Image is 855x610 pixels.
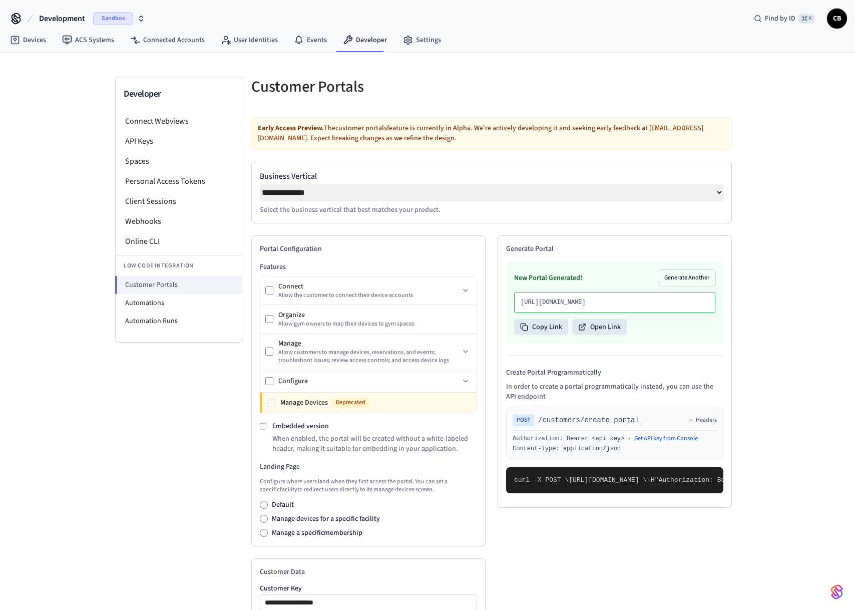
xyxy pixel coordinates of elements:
[116,211,243,231] li: Webhooks
[506,368,723,378] h4: Create Portal Programmatically
[506,382,723,402] p: In order to create a portal programmatically instead, you can use the API endpoint
[116,151,243,171] li: Spaces
[260,262,477,272] h3: Features
[514,319,568,335] button: Copy Link
[2,31,54,49] a: Devices
[506,244,723,254] h2: Generate Portal
[828,10,846,28] span: CB
[116,131,243,151] li: API Keys
[260,205,723,215] p: Select the business vertical that best matches your product.
[514,476,569,484] span: curl -X POST \
[260,567,477,577] h2: Customer Data
[765,14,795,24] span: Find by ID
[260,462,477,472] h3: Landing Page
[572,319,627,335] button: Open Link
[831,584,843,600] img: SeamLogoGradient.69752ec5.svg
[746,10,823,28] div: Find by ID⌘ K
[798,14,815,24] span: ⌘ K
[514,273,582,283] h3: New Portal Generated!
[272,434,477,454] p: When enabled, the portal will be created without a white-labeled header, making it suitable for e...
[827,9,847,29] button: CB
[251,77,486,97] h5: Customer Portals
[124,87,235,101] h3: Developer
[278,320,472,328] div: Allow gym owners to map their devices to gym spaces
[251,117,732,150] div: The customer portals feature is currently in Alpha. We're actively developing it and seeking earl...
[513,445,717,453] div: Content-Type: application/json
[54,31,122,49] a: ACS Systems
[272,514,380,524] label: Manage devices for a specific facility
[116,171,243,191] li: Personal Access Tokens
[115,276,243,294] li: Customer Portals
[332,398,369,408] span: Deprecated
[116,231,243,251] li: Online CLI
[116,294,243,312] li: Automations
[272,421,329,431] label: Embedded version
[513,435,624,443] div: Authorization: Bearer <api_key>
[116,111,243,131] li: Connect Webviews
[688,416,717,424] button: Headers
[272,528,362,538] label: Manage a specific membership
[513,414,534,426] span: POST
[278,291,460,299] div: Allow the customer to connect their device accounts
[39,13,85,25] span: Development
[258,123,324,133] strong: Early Access Preview.
[569,476,647,484] span: [URL][DOMAIN_NAME] \
[122,31,213,49] a: Connected Accounts
[260,478,477,494] p: Configure where users land when they first access the portal. You can set a specific facility to ...
[538,415,639,425] span: /customers/create_portal
[628,435,630,443] span: •
[278,281,460,291] div: Connect
[116,191,243,211] li: Client Sessions
[116,255,243,276] li: Low Code Integration
[658,270,715,286] button: Generate Another
[278,376,460,386] div: Configure
[213,31,286,49] a: User Identities
[655,476,822,484] span: "Authorization: Bearer seam_api_key_123456"
[260,170,723,182] label: Business Vertical
[116,312,243,330] li: Automation Runs
[260,585,477,592] label: Customer Key
[286,31,335,49] a: Events
[395,31,449,49] a: Settings
[93,12,133,25] span: Sandbox
[260,244,477,254] h2: Portal Configuration
[280,398,472,408] div: Manage Devices
[634,435,698,443] a: Get API key from Console
[278,339,460,349] div: Manage
[335,31,395,49] a: Developer
[521,298,709,307] p: [URL][DOMAIN_NAME]
[278,349,460,365] div: Allow customers to manage devices, reservations, and events; troubleshoot issues; review access c...
[258,123,703,143] a: [EMAIL_ADDRESS][DOMAIN_NAME]
[272,500,294,510] label: Default
[278,310,472,320] div: Organize
[647,476,655,484] span: -H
